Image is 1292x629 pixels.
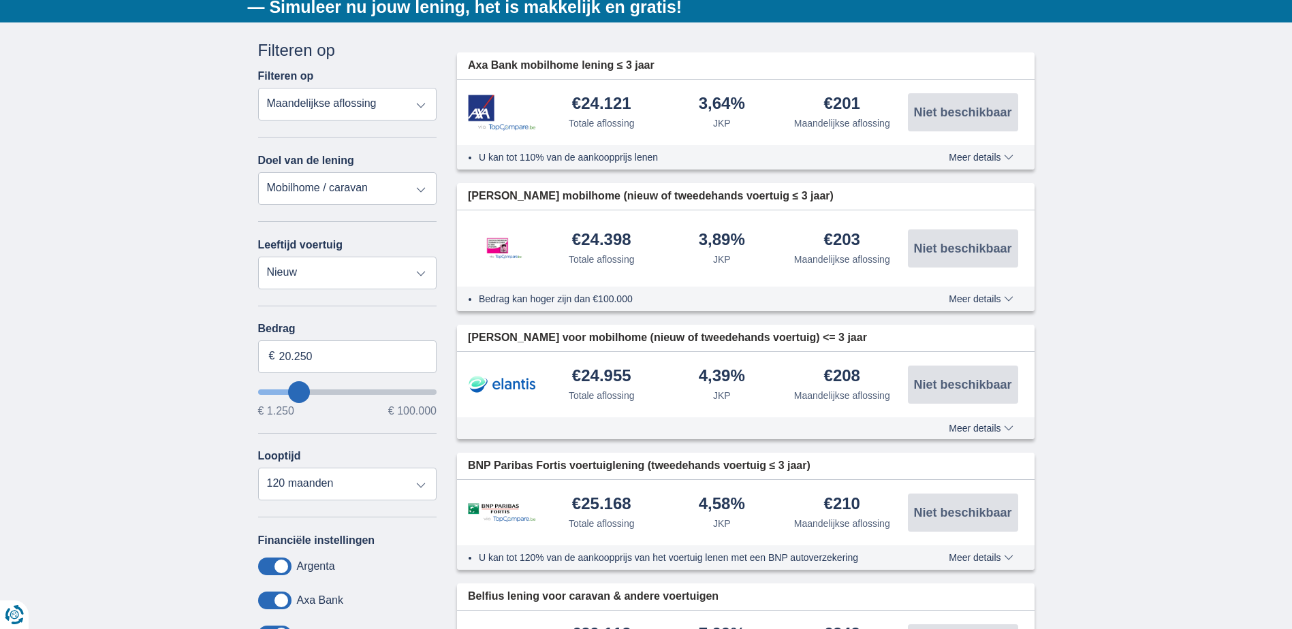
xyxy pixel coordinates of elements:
[572,496,631,514] div: €25.168
[913,506,1011,519] span: Niet beschikbaar
[468,224,536,273] img: product.pl.alt Leemans Kredieten
[794,389,890,402] div: Maandelijkse aflossing
[468,458,810,474] span: BNP Paribas Fortis voertuiglening (tweedehands voertuig ≤ 3 jaar)
[468,368,536,402] img: product.pl.alt Elantis
[468,330,867,346] span: [PERSON_NAME] voor mobilhome (nieuw of tweedehands voertuig) <= 3 jaar
[939,552,1023,563] button: Meer details
[479,551,899,564] li: U kan tot 120% van de aankoopprijs van het voertuig lenen met een BNP autoverzekering
[908,93,1018,131] button: Niet beschikbaar
[824,496,860,514] div: €210
[908,229,1018,268] button: Niet beschikbaar
[699,95,745,114] div: 3,64%
[258,450,301,462] label: Looptijd
[269,349,275,364] span: €
[297,560,335,572] label: Argenta
[913,106,1011,118] span: Niet beschikbaar
[949,152,1013,162] span: Meer details
[794,116,890,130] div: Maandelijkse aflossing
[824,231,860,250] div: €203
[908,366,1018,404] button: Niet beschikbaar
[824,368,860,386] div: €208
[713,253,731,266] div: JKP
[468,503,536,523] img: product.pl.alt BNP Paribas Fortis
[258,70,314,82] label: Filteren op
[939,152,1023,163] button: Meer details
[949,294,1013,304] span: Meer details
[388,406,437,417] span: € 100.000
[713,389,731,402] div: JKP
[258,406,294,417] span: € 1.250
[468,189,834,204] span: [PERSON_NAME] mobilhome (nieuw of tweedehands voertuig ≤ 3 jaar)
[572,231,631,250] div: €24.398
[713,116,731,130] div: JKP
[713,517,731,530] div: JKP
[572,95,631,114] div: €24.121
[569,253,635,266] div: Totale aflossing
[479,292,899,306] li: Bedrag kan hoger zijn dan €100.000
[258,239,343,251] label: Leeftijd voertuig
[908,494,1018,532] button: Niet beschikbaar
[479,150,899,164] li: U kan tot 110% van de aankoopprijs lenen
[258,534,375,547] label: Financiële instellingen
[569,389,635,402] div: Totale aflossing
[572,368,631,386] div: €24.955
[913,242,1011,255] span: Niet beschikbaar
[939,293,1023,304] button: Meer details
[258,323,437,335] label: Bedrag
[699,368,745,386] div: 4,39%
[468,589,719,604] span: Belfius lening voor caravan & andere voertuigen
[297,594,343,607] label: Axa Bank
[699,496,745,514] div: 4,58%
[258,389,437,395] input: wantToBorrow
[569,116,635,130] div: Totale aflossing
[258,155,354,167] label: Doel van de lening
[913,378,1011,391] span: Niet beschikbaar
[468,95,536,131] img: product.pl.alt Axa Bank
[569,517,635,530] div: Totale aflossing
[794,253,890,266] div: Maandelijkse aflossing
[258,39,437,62] div: Filteren op
[949,553,1013,562] span: Meer details
[939,423,1023,434] button: Meer details
[699,231,745,250] div: 3,89%
[468,58,655,74] span: Axa Bank mobilhome lening ≤ 3 jaar
[824,95,860,114] div: €201
[794,517,890,530] div: Maandelijkse aflossing
[949,423,1013,433] span: Meer details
